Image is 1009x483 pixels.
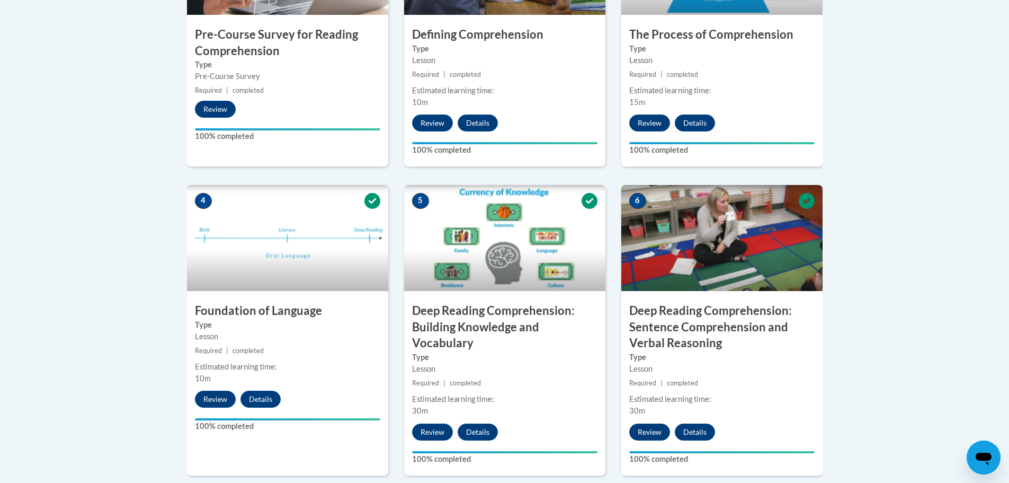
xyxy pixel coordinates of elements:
h3: Defining Comprehension [404,27,605,43]
span: | [660,379,663,387]
div: Your progress [195,128,380,130]
button: Details [458,115,498,131]
label: Type [195,319,380,331]
button: Details [458,424,498,441]
span: completed [667,71,698,78]
span: 5 [412,193,429,209]
span: | [226,86,228,94]
div: Lesson [629,363,815,375]
span: Required [629,379,656,387]
button: Review [629,115,670,131]
h3: Foundation of Language [187,303,388,319]
span: Required [629,71,656,78]
span: Required [412,379,439,387]
span: | [660,71,663,78]
span: completed [450,71,481,78]
div: Pre-Course Survey [195,71,380,82]
div: Your progress [629,451,815,453]
img: Course Image [404,185,605,291]
img: Course Image [621,185,823,291]
div: Lesson [412,363,597,375]
div: Estimated learning time: [629,393,815,405]
h3: Deep Reading Comprehension: Building Knowledge and Vocabulary [404,303,605,352]
h3: Deep Reading Comprehension: Sentence Comprehension and Verbal Reasoning [621,303,823,352]
button: Review [629,424,670,441]
button: Details [675,115,715,131]
div: Estimated learning time: [412,393,597,405]
span: completed [233,86,264,94]
span: 30m [412,406,428,415]
div: Your progress [629,142,815,144]
span: 10m [412,98,428,107]
span: 15m [629,98,645,107]
div: Your progress [412,142,597,144]
span: Required [195,86,222,94]
label: 100% completed [412,453,597,465]
div: Estimated learning time: [412,85,597,96]
h3: The Process of Comprehension [621,27,823,43]
label: 100% completed [412,144,597,156]
img: Course Image [187,185,388,291]
span: 4 [195,193,212,209]
label: 100% completed [195,420,380,432]
label: Type [412,43,597,55]
button: Details [675,424,715,441]
span: | [226,347,228,355]
div: Your progress [195,418,380,420]
span: completed [667,379,698,387]
div: Estimated learning time: [629,85,815,96]
span: completed [233,347,264,355]
button: Review [195,101,236,118]
label: 100% completed [629,453,815,465]
div: Lesson [412,55,597,66]
label: Type [195,59,380,71]
span: 10m [195,374,211,383]
label: Type [629,43,815,55]
span: Required [412,71,439,78]
span: | [443,71,445,78]
span: 6 [629,193,646,209]
label: Type [629,352,815,363]
span: | [443,379,445,387]
div: Your progress [412,451,597,453]
div: Lesson [629,55,815,66]
h3: Pre-Course Survey for Reading Comprehension [187,27,388,59]
label: 100% completed [629,144,815,156]
div: Lesson [195,331,380,343]
button: Review [412,424,453,441]
label: Type [412,352,597,363]
button: Details [240,391,281,408]
span: Required [195,347,222,355]
span: 30m [629,406,645,415]
div: Estimated learning time: [195,361,380,373]
button: Review [195,391,236,408]
button: Review [412,115,453,131]
label: 100% completed [195,130,380,142]
iframe: Button to launch messaging window [967,441,1001,475]
span: completed [450,379,481,387]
